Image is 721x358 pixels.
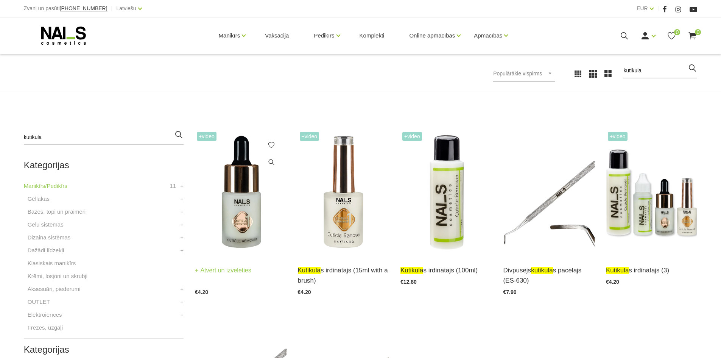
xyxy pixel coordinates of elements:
a: + [180,181,184,191]
a: Gēlu sistēmas [28,220,64,229]
input: Meklēt produktus ... [24,130,184,145]
a: Bāzes, topi un praimeri [28,207,86,216]
img: Līdzeklis kutikulas mīkstināšanai un irdināšanai vien pāris sekunžu laikā. Ideāli piemērots kutik... [606,130,697,256]
img: Līdzeklis kutikulas mīkstināšanai un irdināšanai vien pāris sekunžu laikā. Ideāli piemērots kutik... [400,130,492,256]
a: kutikulas irdinātājs (3) [606,265,697,275]
a: Komplekti [353,17,391,54]
a: + [180,194,184,203]
span: kutikula [298,267,321,274]
a: Vaksācija [259,17,295,54]
a: [PHONE_NUMBER] [60,6,107,11]
a: Gēllakas [28,194,50,203]
a: Online apmācības [409,20,455,51]
a: + [180,220,184,229]
a: + [180,297,184,306]
h2: Kategorijas [24,345,184,355]
a: 0 [688,31,697,41]
h2: Kategorijas [24,160,184,170]
a: kutikulas irdinātājs (15ml with a brush) [298,265,389,286]
img: Metāla kutikulas pacēlājs / instrumenta lāpstiņaDivpusējs profesionāls nerūsējošā tērauda instrum... [503,130,594,256]
span: +Video [402,132,422,141]
div: Zvani un pasūti [24,4,107,13]
span: €4.20 [195,289,208,295]
a: Latviešu [117,4,136,13]
span: kutikula [531,267,553,274]
a: + [180,233,184,242]
a: Frēzes, uzgaļi [28,323,63,332]
a: + [180,285,184,294]
span: [PHONE_NUMBER] [60,5,107,11]
span: +Video [300,132,319,141]
a: Divpusējskutikulas pacēlājs (ES-630) [503,265,594,286]
img: Līdzeklis kutikulas mīkstināšanai un irdināšanai vien pāris sekunžu laikā. Ideāli piemērots kutik... [195,130,286,256]
span: €4.20 [606,279,619,285]
input: Meklēt produktus ... [623,63,697,78]
a: kutikulas irdinātājs (100ml) [400,265,492,275]
a: Elektroierīces [28,310,62,319]
a: Manikīrs [219,20,240,51]
span: Populārākie vispirms [493,70,542,77]
a: + [180,310,184,319]
a: + [180,246,184,255]
a: Krēmi, losjoni un skrubji [28,272,87,281]
a: + [180,207,184,216]
span: | [657,4,659,13]
a: Manikīrs/Pedikīrs [24,181,67,191]
img: Līdzeklis kutikulas mīkstināšanai un irdināšanai vien pāris sekunžu laikā. Ideāli piemērots kutik... [298,130,389,256]
a: Atvērt un izvēlēties [195,265,251,276]
span: kutikula [400,267,423,274]
span: kutikula [606,267,629,274]
span: | [111,4,113,13]
span: +Video [608,132,628,141]
a: Pedikīrs [314,20,334,51]
a: EUR [637,4,648,13]
span: €4.20 [298,289,311,295]
span: 11 [170,181,176,191]
span: €7.90 [503,289,516,295]
span: +Video [197,132,216,141]
a: 0 [667,31,676,41]
a: Dažādi līdzekļi [28,246,64,255]
span: 0 [695,29,701,35]
a: OUTLET [28,297,50,306]
a: Apmācības [474,20,502,51]
span: €12.80 [400,279,417,285]
span: 0 [674,29,680,35]
a: Dizaina sistēmas [28,233,70,242]
a: Klasiskais manikīrs [28,259,76,268]
a: Aksesuāri, piederumi [28,285,81,294]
